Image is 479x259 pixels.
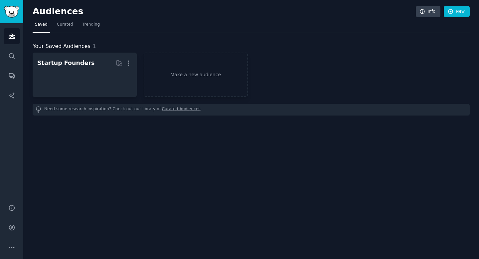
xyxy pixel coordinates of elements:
[416,6,440,17] a: Info
[162,106,201,113] a: Curated Audiences
[37,59,94,67] div: Startup Founders
[33,42,90,51] span: Your Saved Audiences
[444,6,470,17] a: New
[4,6,19,18] img: GummySearch logo
[33,104,470,116] div: Need some research inspiration? Check out our library of
[93,43,96,49] span: 1
[80,19,102,33] a: Trending
[33,53,137,97] a: Startup Founders
[144,53,248,97] a: Make a new audience
[35,22,48,28] span: Saved
[55,19,76,33] a: Curated
[33,6,416,17] h2: Audiences
[57,22,73,28] span: Curated
[82,22,100,28] span: Trending
[33,19,50,33] a: Saved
